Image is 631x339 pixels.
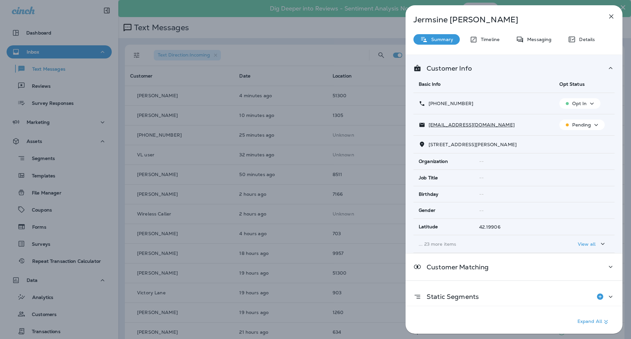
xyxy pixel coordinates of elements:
[421,66,472,71] p: Customer Info
[576,37,595,42] p: Details
[421,294,479,299] p: Static Segments
[594,290,607,303] button: Add to Static Segment
[429,142,517,147] span: [STREET_ADDRESS][PERSON_NAME]
[572,122,591,127] p: Pending
[419,175,438,181] span: Job Title
[425,122,515,127] p: [EMAIL_ADDRESS][DOMAIN_NAME]
[575,316,613,328] button: Expand All
[479,191,484,197] span: --
[479,224,501,230] span: 42.19906
[575,238,609,250] button: View all
[559,120,605,130] button: Pending
[425,101,473,106] p: [PHONE_NUMBER]
[479,158,484,164] span: --
[572,101,587,106] p: Opt In
[419,159,448,164] span: Organization
[419,241,549,247] p: ... 23 more items
[524,37,551,42] p: Messaging
[419,224,438,230] span: Latitude
[577,318,610,326] p: Expand All
[419,192,438,197] span: Birthday
[419,81,440,87] span: Basic Info
[559,81,584,87] span: Opt Status
[421,264,489,270] p: Customer Matching
[478,37,500,42] p: Timeline
[479,175,484,181] span: --
[413,15,593,24] p: Jermsine [PERSON_NAME]
[419,208,435,213] span: Gender
[578,241,596,247] p: View all
[479,208,484,214] span: --
[559,98,600,109] button: Opt In
[428,37,453,42] p: Summary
